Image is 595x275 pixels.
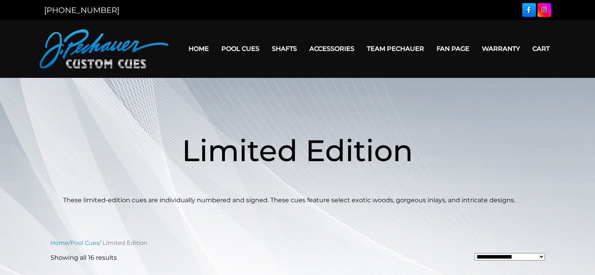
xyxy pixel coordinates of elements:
a: Home [182,39,215,59]
a: Team Pechauer [361,39,430,59]
a: Fan Page [430,39,476,59]
select: Shop order [475,253,545,261]
a: Accessories [303,39,361,59]
p: These limited-edition cues are individually numbered and signed. These cues feature select exotic... [63,196,532,205]
a: Shafts [266,39,303,59]
a: Pool Cues [70,239,99,246]
a: Pool Cues [215,39,266,59]
span: Limited Edition [182,132,413,169]
nav: Breadcrumb [50,239,545,247]
a: Warranty [476,39,526,59]
a: Home [50,239,68,246]
a: Cart [526,39,556,59]
img: Pechauer Custom Cues [40,29,169,68]
p: Showing all 16 results [50,253,117,262]
a: [PHONE_NUMBER] [44,5,119,15]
